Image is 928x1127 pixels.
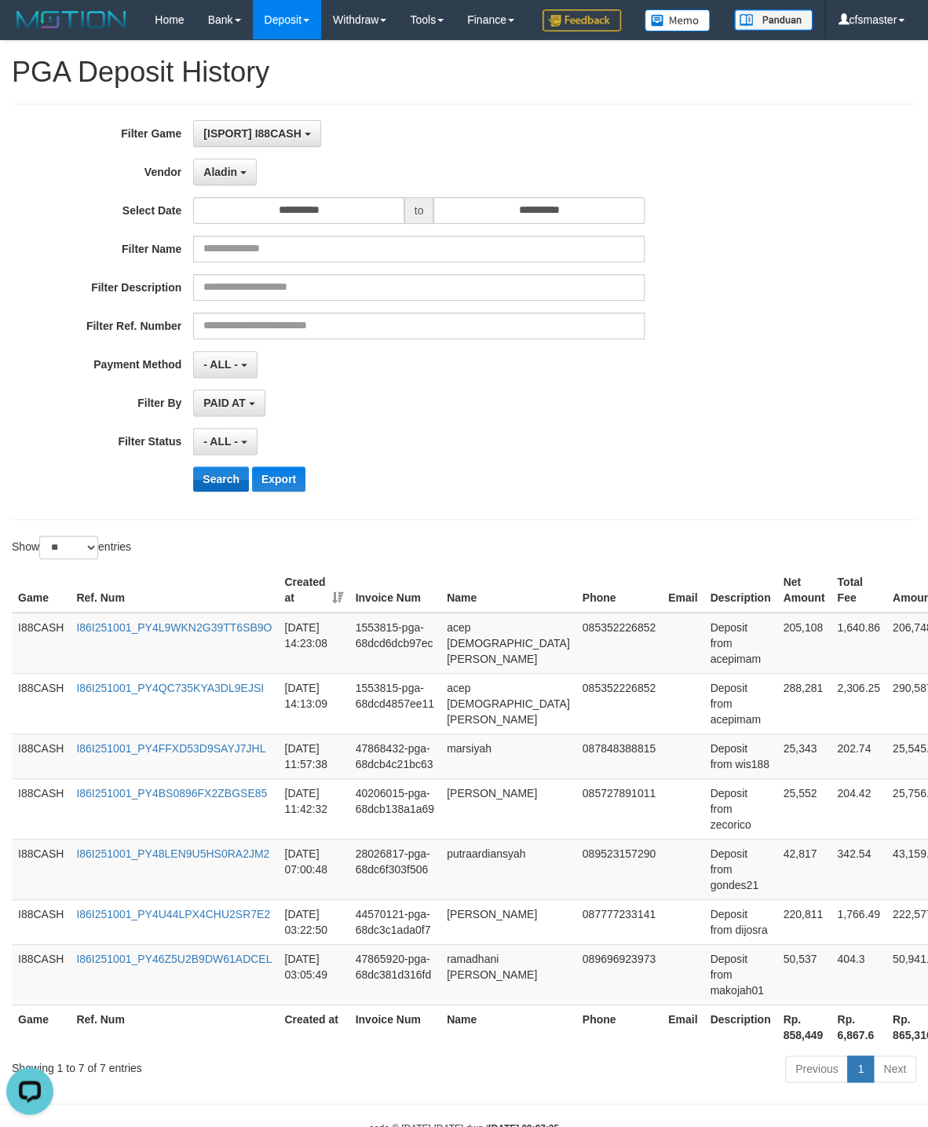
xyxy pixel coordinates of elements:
td: [DATE] 03:05:49 [278,944,349,1004]
a: 1 [847,1056,874,1082]
button: Open LiveChat chat widget [6,6,53,53]
td: 404.3 [831,944,886,1004]
td: Deposit from gondes21 [703,839,776,899]
td: 085352226852 [576,613,662,674]
td: [DATE] 11:57:38 [278,734,349,778]
th: Invoice Num [349,568,440,613]
td: 089696923973 [576,944,662,1004]
td: 220,811 [776,899,831,944]
th: Game [12,568,70,613]
img: Feedback.jpg [543,9,621,31]
div: Showing 1 to 7 of 7 entries [12,1054,375,1076]
th: Email [662,568,703,613]
td: I88CASH [12,839,70,899]
td: 087777233141 [576,899,662,944]
a: I86I251001_PY4BS0896FX2ZBGSE85 [76,787,267,800]
a: I86I251001_PY4QC735KYA3DL9EJSI [76,682,264,694]
a: Previous [785,1056,848,1082]
a: I86I251001_PY48LEN9U5HS0RA2JM2 [76,847,269,860]
th: Total Fee [831,568,886,613]
td: acep [DEMOGRAPHIC_DATA][PERSON_NAME] [440,613,576,674]
td: I88CASH [12,734,70,778]
td: [PERSON_NAME] [440,899,576,944]
td: 1,766.49 [831,899,886,944]
td: 089523157290 [576,839,662,899]
span: to [404,197,434,224]
td: putraardiansyah [440,839,576,899]
button: Export [252,467,305,492]
th: Name [440,568,576,613]
td: 204.42 [831,778,886,839]
td: [DATE] 14:23:08 [278,613,349,674]
td: Deposit from dijosra [703,899,776,944]
td: 1553815-pga-68dcd4857ee11 [349,673,440,734]
a: I86I251001_PY4FFXD53D9SAYJ7JHL [76,742,265,755]
td: I88CASH [12,899,70,944]
td: [DATE] 14:13:09 [278,673,349,734]
td: 47868432-pga-68dcb4c21bc63 [349,734,440,778]
button: Aladin [193,159,257,185]
td: [PERSON_NAME] [440,778,576,839]
button: [ISPORT] I88CASH [193,120,320,147]
td: 288,281 [776,673,831,734]
td: Deposit from acepimam [703,613,776,674]
th: Ref. Num [70,568,278,613]
td: 50,537 [776,944,831,1004]
td: I88CASH [12,613,70,674]
span: - ALL - [203,435,238,448]
button: Search [193,467,249,492]
th: Email [662,1004,703,1049]
th: Created at [278,1004,349,1049]
span: [ISPORT] I88CASH [203,127,301,140]
span: - ALL - [203,358,238,371]
td: I88CASH [12,944,70,1004]
td: acep [DEMOGRAPHIC_DATA][PERSON_NAME] [440,673,576,734]
a: I86I251001_PY4U44LPX4CHU2SR7E2 [76,908,270,920]
td: 205,108 [776,613,831,674]
td: I88CASH [12,673,70,734]
a: Next [873,1056,916,1082]
td: [DATE] 03:22:50 [278,899,349,944]
button: - ALL - [193,428,257,455]
td: marsiyah [440,734,576,778]
th: Created at: activate to sort column ascending [278,568,349,613]
img: Button%20Memo.svg [645,9,711,31]
button: PAID AT [193,390,265,416]
th: Phone [576,568,662,613]
td: [DATE] 11:42:32 [278,778,349,839]
td: 44570121-pga-68dc3c1ada0f7 [349,899,440,944]
td: I88CASH [12,778,70,839]
img: MOTION_logo.png [12,8,131,31]
td: 1553815-pga-68dcd6dcb97ec [349,613,440,674]
img: panduan.png [734,9,813,31]
td: 28026817-pga-68dc6f303f506 [349,839,440,899]
span: PAID AT [203,397,245,409]
td: ramadhani [PERSON_NAME] [440,944,576,1004]
button: - ALL - [193,351,257,378]
a: I86I251001_PY4L9WKN2G39TT6SB9O [76,621,272,634]
td: 087848388815 [576,734,662,778]
th: Net Amount [776,568,831,613]
th: Ref. Num [70,1004,278,1049]
th: Name [440,1004,576,1049]
td: 2,306.25 [831,673,886,734]
td: Deposit from makojah01 [703,944,776,1004]
td: 25,343 [776,734,831,778]
h1: PGA Deposit History [12,57,916,88]
td: 085727891011 [576,778,662,839]
td: 085352226852 [576,673,662,734]
th: Rp. 858,449 [776,1004,831,1049]
td: 202.74 [831,734,886,778]
td: Deposit from acepimam [703,673,776,734]
th: Rp. 6,867.6 [831,1004,886,1049]
td: 25,552 [776,778,831,839]
th: Phone [576,1004,662,1049]
select: Showentries [39,536,98,559]
td: Deposit from zecorico [703,778,776,839]
th: Game [12,1004,70,1049]
th: Description [703,1004,776,1049]
td: 40206015-pga-68dcb138a1a69 [349,778,440,839]
td: [DATE] 07:00:48 [278,839,349,899]
th: Invoice Num [349,1004,440,1049]
a: I86I251001_PY46Z5U2B9DW61ADCEL [76,953,272,965]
